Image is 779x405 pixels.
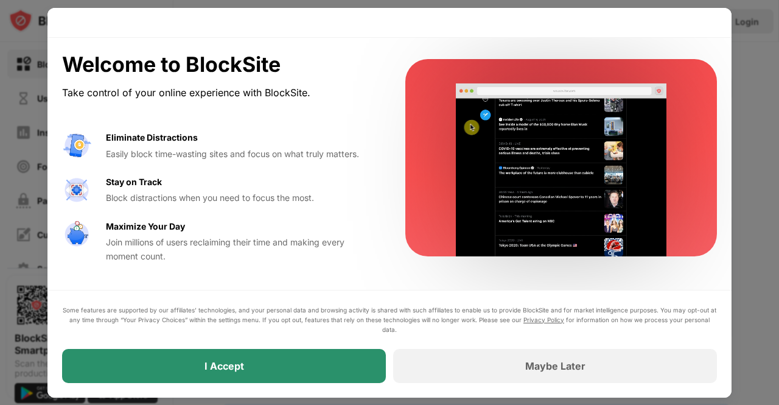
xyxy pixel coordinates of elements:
[106,191,376,205] div: Block distractions when you need to focus the most.
[523,316,564,323] a: Privacy Policy
[204,360,244,372] div: I Accept
[106,131,198,144] div: Eliminate Distractions
[106,220,185,233] div: Maximize Your Day
[106,236,376,263] div: Join millions of users reclaiming their time and making every moment count.
[525,360,585,372] div: Maybe Later
[62,175,91,205] img: value-focus.svg
[62,305,717,334] div: Some features are supported by our affiliates’ technologies, and your personal data and browsing ...
[106,175,162,189] div: Stay on Track
[106,147,376,161] div: Easily block time-wasting sites and focus on what truly matters.
[62,220,91,249] img: value-safe-time.svg
[62,84,376,102] div: Take control of your online experience with BlockSite.
[62,52,376,77] div: Welcome to BlockSite
[62,131,91,160] img: value-avoid-distractions.svg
